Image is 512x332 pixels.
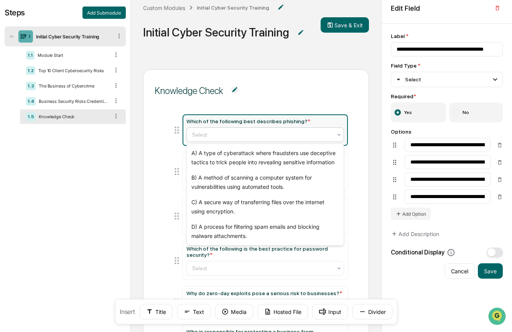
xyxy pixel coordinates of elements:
[36,83,109,89] div: The Business of Cybercrime
[297,29,305,36] img: Additional Document Icon
[8,112,14,118] div: 🔎
[35,53,109,58] div: Module Start
[26,51,35,59] div: 1.1
[391,33,503,39] div: Label
[26,66,35,75] div: 1.2
[391,129,503,135] div: Options
[26,59,126,66] div: Start new chat
[56,97,62,104] div: 🗄️
[36,114,109,119] div: Knowledge Check
[5,94,53,107] a: 🖐️Preclearance
[197,5,269,11] div: Initial Cyber Security Training
[215,304,253,319] button: Media
[115,299,397,324] div: Insert
[183,153,347,190] div: If you receive an urgent request involving money (such as a wire transfer or funds movement), wha...
[391,63,503,69] div: Field Type
[5,8,25,17] div: Steps
[313,304,348,319] button: Input
[183,242,347,279] div: Which of the following is the best practice for password security?*Select
[187,219,343,244] div: D) A process for filtering spam emails and blocking malware attachments.
[35,68,109,73] div: Top 10 Client Cybersecurity Risks
[394,75,421,84] div: Select
[186,290,342,296] div: Why do zero-day exploits pose a serious risk to businesses?
[487,307,508,327] iframe: Open customer support
[36,99,109,104] div: Business Security Risks Credential Attacks & Account Takeover Explained
[352,304,392,319] button: Divider
[63,97,95,104] span: Attestations
[143,25,289,39] div: Initial Cyber Security Training
[26,82,36,90] div: 1.3
[187,195,343,219] div: C) A secure way of transferring files over the internet using encryption.
[391,4,420,12] h2: Edit Field
[445,263,475,279] button: Cancel
[26,112,36,121] div: 1.5
[54,130,93,136] a: Powered byPylon
[5,108,51,122] a: 🔎Data Lookup
[8,59,21,73] img: 1746055101610-c473b297-6a78-478c-a979-82029cc54cd1
[143,5,185,11] div: Custom Modules
[187,145,343,170] div: A) A type of cyberattack where fraudsters use deceptive tactics to trick people into revealing se...
[183,286,347,318] div: Why do zero-day exploits pose a serious risk to businesses?*Select
[8,97,14,104] div: 🖐️
[28,34,31,39] div: 1
[277,3,285,11] img: Additional Document Icon
[130,61,140,70] button: Start new chat
[186,118,310,124] div: Which of the following best describes phishing?
[15,111,48,119] span: Data Lookup
[258,304,308,319] button: Hosted File
[140,304,173,319] button: Title
[186,246,344,258] div: Which of the following is the best practice for password security?
[391,226,439,241] button: Add Description
[8,16,140,28] p: How can we help?
[183,114,347,146] div: Which of the following best describes phishing?*Select
[177,304,211,319] button: Text
[391,93,503,99] div: Required
[15,97,49,104] span: Preclearance
[53,94,98,107] a: 🗄️Attestations
[155,85,223,96] div: Knowledge Check
[391,208,431,220] button: Add Option
[183,197,347,235] div: Where are cybercriminals most likely to sell or distribute phishing kits?*Select
[26,66,97,73] div: We're available if you need us!
[231,86,239,94] img: Additional Document Icon
[449,102,503,122] label: No
[187,170,343,195] div: B) A method of scanning a computer system for vulnerabilities using automated tools.
[82,7,126,19] button: Add Submodule
[76,130,93,136] span: Pylon
[391,248,455,257] div: Conditional Display
[478,263,503,279] button: Save
[391,102,446,122] label: Yes
[33,34,112,40] div: Initial Cyber Security Training
[26,97,36,106] div: 1.4
[321,17,369,33] button: Save & Exit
